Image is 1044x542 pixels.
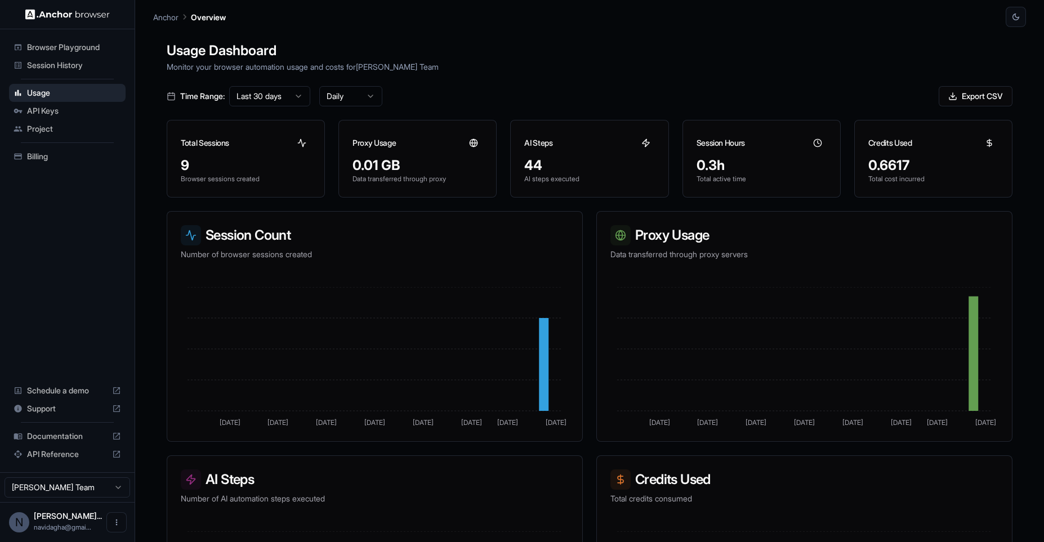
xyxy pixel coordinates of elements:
div: API Keys [9,102,126,120]
tspan: [DATE] [927,418,948,427]
tspan: [DATE] [746,418,766,427]
span: Usage [27,87,121,98]
span: Documentation [27,431,108,442]
div: 44 [524,156,654,174]
img: Anchor Logo [25,9,110,20]
tspan: [DATE] [975,418,996,427]
div: Browser Playground [9,38,126,56]
h3: AI Steps [524,137,552,149]
div: Schedule a demo [9,382,126,400]
h3: Credits Used [610,469,998,490]
span: Browser Playground [27,42,121,53]
div: Documentation [9,427,126,445]
div: 0.01 GB [353,156,483,174]
h3: Proxy Usage [610,225,998,245]
h3: Total Sessions [181,137,229,149]
button: Open menu [106,512,127,532]
p: Data transferred through proxy [353,174,483,183]
div: 0.6617 [868,156,998,174]
tspan: [DATE] [697,418,718,427]
tspan: [DATE] [546,418,566,427]
h3: Session Hours [697,137,745,149]
h1: Usage Dashboard [167,41,1012,61]
tspan: [DATE] [891,418,912,427]
span: Project [27,123,121,135]
p: AI steps executed [524,174,654,183]
p: Number of browser sessions created [181,249,569,260]
div: N [9,512,29,532]
p: Browser sessions created [181,174,311,183]
tspan: [DATE] [316,418,337,427]
div: 9 [181,156,311,174]
tspan: [DATE] [461,418,482,427]
p: Number of AI automation steps executed [181,493,569,504]
span: API Reference [27,449,108,460]
p: Total credits consumed [610,493,998,504]
tspan: [DATE] [794,418,815,427]
tspan: [DATE] [220,418,240,427]
p: Total cost incurred [868,174,998,183]
span: API Keys [27,105,121,117]
span: Time Range: [180,91,225,102]
p: Total active time [697,174,827,183]
h3: AI Steps [181,469,569,490]
tspan: [DATE] [364,418,385,427]
p: Monitor your browser automation usage and costs for [PERSON_NAME] Team [167,61,1012,73]
div: API Reference [9,445,126,463]
tspan: [DATE] [649,418,670,427]
p: Overview [191,11,226,23]
span: Schedule a demo [27,385,108,396]
div: Billing [9,147,126,165]
h3: Proxy Usage [353,137,396,149]
div: Usage [9,84,126,102]
div: 0.3h [697,156,827,174]
span: Navid Aghasadeghi [34,511,102,521]
span: Session History [27,60,121,71]
tspan: [DATE] [413,418,434,427]
p: Data transferred through proxy servers [610,249,998,260]
nav: breadcrumb [153,11,226,23]
button: Export CSV [939,86,1012,106]
p: Anchor [153,11,179,23]
span: navidagha@gmail.com [34,523,91,531]
tspan: [DATE] [497,418,518,427]
div: Support [9,400,126,418]
h3: Credits Used [868,137,912,149]
span: Support [27,403,108,414]
div: Session History [9,56,126,74]
span: Billing [27,151,121,162]
tspan: [DATE] [267,418,288,427]
div: Project [9,120,126,138]
tspan: [DATE] [842,418,863,427]
h3: Session Count [181,225,569,245]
